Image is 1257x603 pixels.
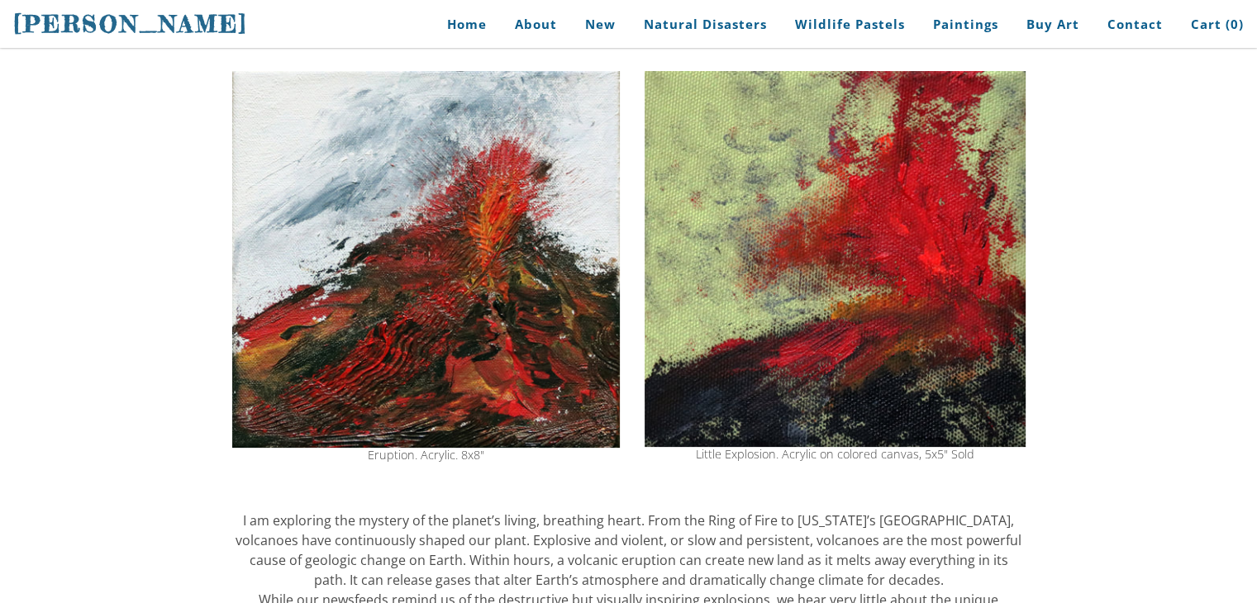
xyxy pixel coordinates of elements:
[645,71,1026,447] img: volcano explosion
[232,449,620,461] div: Eruption. Acrylic. 8x8"
[921,6,1011,43] a: Paintings
[645,449,1026,460] div: Little Explosion. Acrylic on colored canvas, 5x5" Sold
[13,8,248,40] a: [PERSON_NAME]
[783,6,917,43] a: Wildlife Pastels
[13,10,248,38] span: [PERSON_NAME]
[1231,16,1239,32] span: 0
[1178,6,1244,43] a: Cart (0)
[422,6,499,43] a: Home
[1095,6,1175,43] a: Contact
[573,6,628,43] a: New
[631,6,779,43] a: Natural Disasters
[232,71,620,448] img: volcano eruption
[1014,6,1092,43] a: Buy Art
[502,6,569,43] a: About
